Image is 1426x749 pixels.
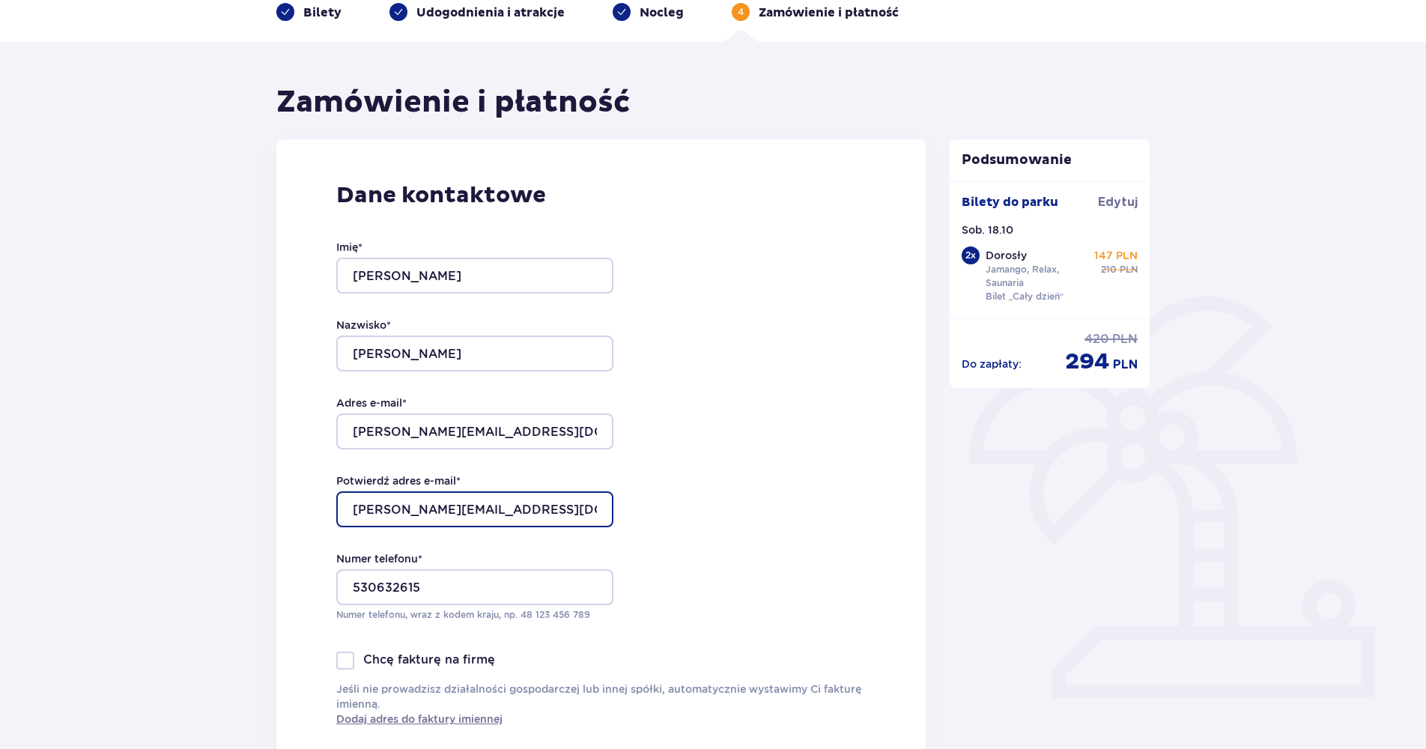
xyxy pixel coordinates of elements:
[336,181,866,210] p: Dane kontaktowe
[336,395,407,410] label: Adres e-mail *
[336,336,613,372] input: Nazwisko
[759,4,899,21] p: Zamówienie i płatność
[389,3,565,21] div: Udogodnienia i atrakcje
[336,491,613,527] input: Potwierdź adres e-mail
[1098,194,1138,210] span: Edytuj
[1112,331,1138,348] span: PLN
[336,551,422,566] label: Numer telefonu *
[962,357,1022,372] p: Do zapłaty :
[363,652,495,668] p: Chcę fakturę na firmę
[962,194,1058,210] p: Bilety do parku
[336,240,362,255] label: Imię *
[962,246,980,264] div: 2 x
[640,4,684,21] p: Nocleg
[1120,263,1138,276] span: PLN
[1065,348,1110,376] span: 294
[1094,248,1138,263] p: 147 PLN
[613,3,684,21] div: Nocleg
[336,413,613,449] input: Adres e-mail
[986,248,1027,263] p: Dorosły
[336,608,613,622] p: Numer telefonu, wraz z kodem kraju, np. 48 ​123 ​456 ​789
[336,682,866,727] p: Jeśli nie prowadzisz działalności gospodarczej lub innej spółki, automatycznie wystawimy Ci faktu...
[986,290,1064,303] p: Bilet „Cały dzień”
[416,4,565,21] p: Udogodnienia i atrakcje
[336,258,613,294] input: Imię
[950,151,1150,169] p: Podsumowanie
[336,318,391,333] label: Nazwisko *
[1101,263,1117,276] span: 210
[1113,357,1138,373] span: PLN
[1084,331,1109,348] span: 420
[276,84,631,121] h1: Zamówienie i płatność
[303,4,342,21] p: Bilety
[336,569,613,605] input: Numer telefonu
[738,5,744,19] p: 4
[336,473,461,488] label: Potwierdź adres e-mail *
[276,3,342,21] div: Bilety
[336,712,503,727] a: Dodaj adres do faktury imiennej
[732,3,899,21] div: 4Zamówienie i płatność
[986,263,1089,290] p: Jamango, Relax, Saunaria
[962,222,1013,237] p: Sob. 18.10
